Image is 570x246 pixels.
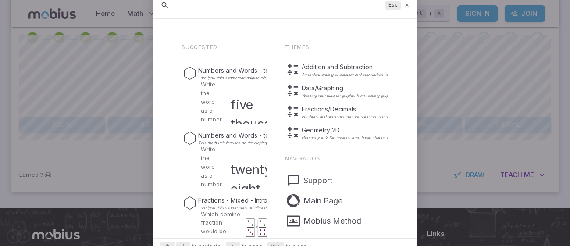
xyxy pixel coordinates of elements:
[153,20,417,238] div: Suggestions
[285,156,388,162] p: Navigation
[302,72,446,77] p: An understanding of addition and subtraction from single digits to multiple digits
[302,114,428,119] p: Fractions and decimals from introduction to multiplication and division
[302,126,461,135] p: Geometry 2D
[303,175,332,187] p: Support
[303,215,361,227] p: Mobius Method
[385,1,400,10] kbd: Esc
[285,44,388,50] p: Themes
[302,63,446,71] p: Addition and Subtraction
[302,84,457,93] p: Data/Graphing
[256,225,258,228] text: or
[302,105,428,114] p: Fractions/Decimals
[302,135,461,140] p: Geometry in 2 Dimensions from basic shapes to advanced work with circular geometry
[231,160,277,199] h3: twenty-eight
[182,44,267,50] p: Suggested
[201,210,240,245] p: Which domino fraction would be larger?
[201,145,222,189] p: Write the word as a number
[231,95,286,230] h3: five thousand five hundred and ninety-eight
[302,93,457,98] p: Working with data on graphs, from reading graphs to analyzing multi-series data sets
[303,195,342,207] p: Main Page
[201,80,222,124] p: Write the word as a number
